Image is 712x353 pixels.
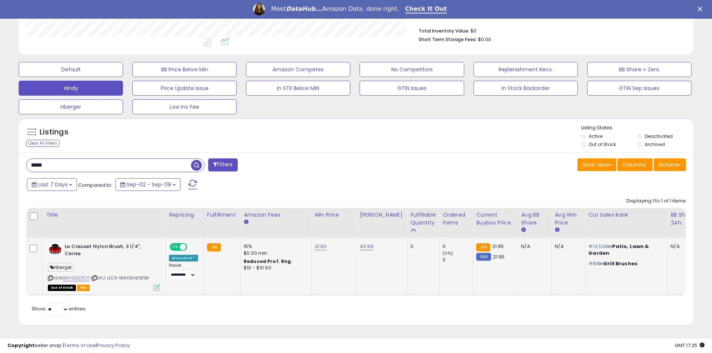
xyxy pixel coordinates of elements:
a: B01HQSCTC0 [63,275,90,281]
div: Clear All Filters [26,140,59,147]
button: BB Price Below Min [132,62,237,77]
small: Avg Win Price. [555,227,559,233]
button: Sep-02 - Sep-08 [115,178,181,191]
button: GTIN Sep Issues [587,81,691,96]
button: Price Update Issue [132,81,237,96]
div: 0 [410,243,434,250]
label: Archived [645,141,665,148]
span: Columns [622,161,646,168]
p: Listing States: [581,124,693,131]
div: Amazon AI * [169,255,198,261]
div: Amazon Fees [244,211,308,219]
img: Profile image for Georgie [253,3,265,15]
button: No Competitors [360,62,464,77]
img: 41WN6U3hVAL._SL40_.jpg [48,243,63,255]
button: Save View [577,158,616,171]
div: ASIN: [48,243,160,290]
div: Fulfillable Quantity [410,211,436,227]
span: All listings that are currently out of stock and unavailable for purchase on Amazon [48,285,76,291]
small: Avg BB Share. [521,227,525,233]
i: DataHub... [286,5,322,12]
span: Patio, Lawn & Garden [588,243,649,257]
div: Close [698,7,705,11]
button: Columns [617,158,653,171]
small: FBA [207,243,221,251]
div: [PERSON_NAME] [360,211,404,219]
button: BB Share = Zero [587,62,691,77]
strong: Copyright [7,342,35,349]
small: FBA [476,243,490,251]
a: Check It Out [405,5,447,13]
button: Low Inv Fee [132,99,237,114]
div: $0.30 min [244,250,306,257]
div: Repricing [169,211,201,219]
span: Compared to: [78,182,112,189]
div: $10 - $10.90 [244,265,306,271]
span: #19,508 [588,243,608,250]
div: Current Buybox Price [476,211,515,227]
label: Out of Stock [589,141,616,148]
small: Amazon Fees. [244,219,248,226]
div: Ordered Items [443,211,470,227]
span: 21.95 [493,253,505,260]
span: Hberger [48,263,74,272]
a: Privacy Policy [97,342,130,349]
div: seller snap | | [7,342,130,349]
button: Replenishment Recs. [474,62,578,77]
p: in [588,260,662,267]
div: Fulfillment [207,211,237,219]
div: Displaying 1 to 1 of 1 items [626,198,686,205]
div: N/A [671,243,695,250]
div: Avg Win Price [555,211,582,227]
span: $0.00 [478,36,491,43]
div: BB Share 24h. [671,211,698,227]
a: 21.90 [315,243,327,250]
a: 43.99 [360,243,373,250]
button: Amazon Competes [246,62,350,77]
span: #88 [588,260,599,267]
small: FBM [476,253,491,261]
span: Grill Brushes [603,260,638,267]
div: N/A [521,243,546,250]
span: Last 7 Days [38,181,68,188]
label: Deactivated [645,133,673,139]
button: In STK Below MIN [246,81,350,96]
button: Last 7 Days [27,178,77,191]
button: Default [19,62,123,77]
b: Reduced Prof. Rng. [244,258,293,264]
button: Hberger [19,99,123,114]
p: in [588,243,662,257]
div: Min Price [315,211,353,219]
span: | SKU: LECR-18941|EA|1|1|FBA [91,275,150,281]
button: Actions [654,158,686,171]
div: Preset: [169,263,198,280]
div: Title [46,211,163,219]
span: Sep-02 - Sep-08 [127,181,171,188]
b: Short Term Storage Fees: [419,36,477,43]
span: 2025-09-16 17:25 GMT [675,342,705,349]
span: 21.95 [492,243,504,250]
span: ON [170,244,180,250]
button: GTIN Issues [360,81,464,96]
div: Avg BB Share [521,211,548,227]
span: OFF [186,244,198,250]
a: Terms of Use [64,342,96,349]
div: Meet Amazon Data, done right. [271,5,399,13]
div: Cur Sales Rank [588,211,664,219]
b: Le Creuset Nylon Brush, 3 1/4", Cerise [65,243,155,259]
div: 15% [244,243,306,250]
div: N/A [555,243,579,250]
label: Active [589,133,602,139]
button: In Stock Backorder [474,81,578,96]
button: Hindy [19,81,123,96]
div: 0 [443,243,473,250]
span: Show: entries [32,305,86,312]
small: (0%) [443,250,453,256]
b: Total Inventory Value: [419,28,469,34]
div: 0 [443,257,473,263]
span: FBA [77,285,90,291]
h5: Listings [40,127,68,137]
li: $0 [419,26,680,35]
button: Filters [208,158,237,171]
